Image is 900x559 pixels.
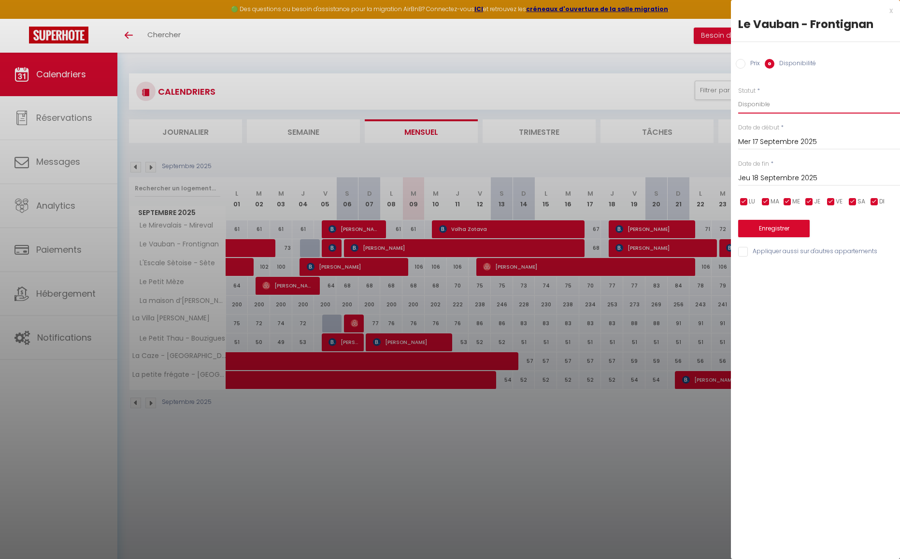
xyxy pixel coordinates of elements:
[792,197,800,206] span: ME
[738,86,756,96] label: Statut
[738,123,779,132] label: Date de début
[738,220,810,237] button: Enregistrer
[738,16,893,32] div: Le Vauban - Frontignan
[771,197,779,206] span: MA
[745,59,760,70] label: Prix
[738,159,769,169] label: Date de fin
[8,4,37,33] button: Ouvrir le widget de chat LiveChat
[879,197,885,206] span: DI
[814,197,820,206] span: JE
[749,197,755,206] span: LU
[774,59,816,70] label: Disponibilité
[731,5,893,16] div: x
[857,197,865,206] span: SA
[836,197,843,206] span: VE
